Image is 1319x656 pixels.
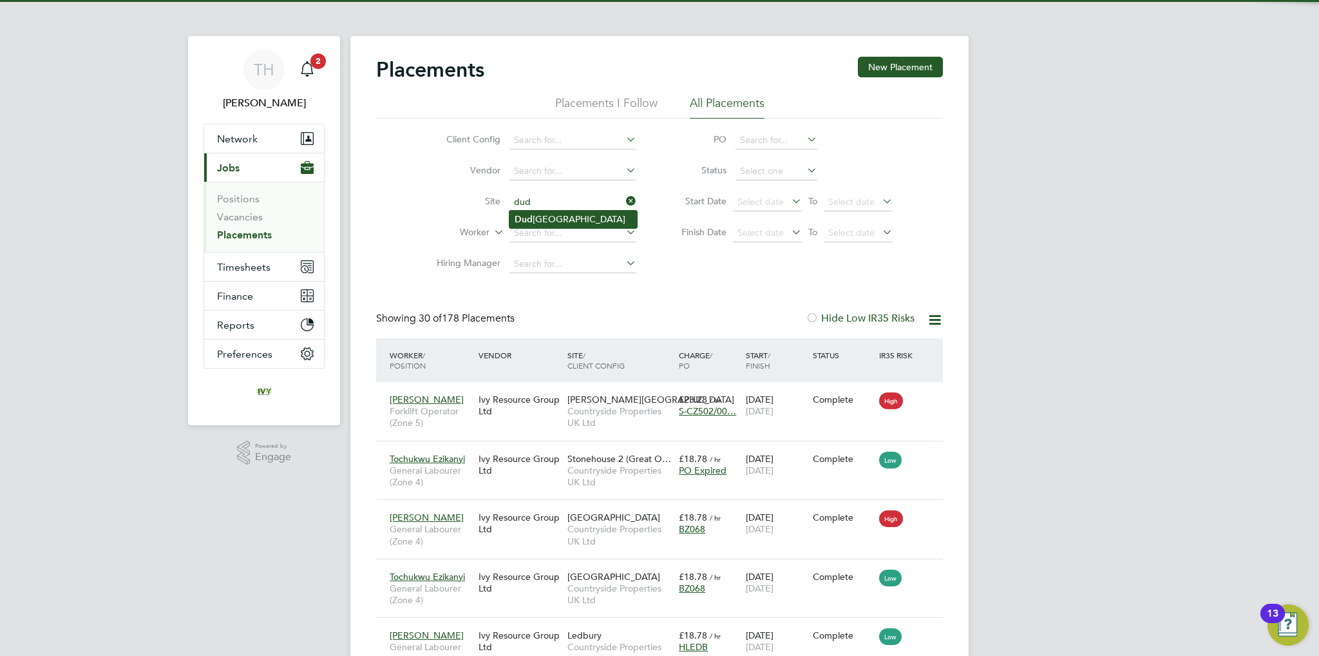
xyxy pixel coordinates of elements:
[515,214,533,225] b: Dud
[679,465,726,476] span: PO Expired
[679,583,705,594] span: BZ068
[679,350,712,371] span: / PO
[804,224,821,240] span: To
[737,227,784,238] span: Select date
[188,36,340,425] nav: Main navigation
[509,162,636,180] input: Search for...
[217,133,258,145] span: Network
[204,182,324,252] div: Jobs
[217,290,253,302] span: Finance
[746,641,773,653] span: [DATE]
[237,441,292,465] a: Powered byEngage
[746,405,773,417] span: [DATE]
[813,571,873,583] div: Complete
[567,453,671,465] span: Stonehouse 2 (Great O…
[509,131,636,150] input: Search for...
[255,441,291,452] span: Powered by
[567,583,672,606] span: Countryside Properties UK Ltd
[204,253,324,281] button: Timesheets
[390,630,464,641] span: [PERSON_NAME]
[426,133,500,145] label: Client Config
[204,311,324,339] button: Reports
[879,628,902,645] span: Low
[390,583,472,606] span: General Labourer (Zone 4)
[1267,604,1309,646] button: Open Resource Center, 13 new notifications
[690,95,764,119] li: All Placements
[879,392,903,409] span: High
[806,312,915,325] label: Hide Low IR35 Risks
[679,630,707,641] span: £18.78
[204,282,324,310] button: Finance
[710,572,721,582] span: / hr
[217,229,272,241] a: Placements
[509,255,636,273] input: Search for...
[710,631,721,641] span: / hr
[204,153,324,182] button: Jobs
[475,343,564,367] div: Vendor
[390,523,472,546] span: General Labourer (Zone 4)
[390,453,465,465] span: Tochukwu Ezikanyi
[217,319,254,331] span: Reports
[204,340,324,368] button: Preferences
[710,513,721,523] span: / hr
[564,343,676,377] div: Site
[376,312,517,325] div: Showing
[679,453,707,465] span: £18.78
[669,164,726,176] label: Status
[567,512,660,523] span: [GEOGRAPHIC_DATA]
[255,452,291,463] span: Engage
[813,630,873,641] div: Complete
[743,447,810,483] div: [DATE]
[746,583,773,594] span: [DATE]
[828,196,875,207] span: Select date
[509,224,636,242] input: Search for...
[679,512,707,523] span: £18.78
[426,257,500,269] label: Hiring Manager
[217,348,272,360] span: Preferences
[426,195,500,207] label: Site
[1267,613,1278,630] div: 13
[217,162,240,174] span: Jobs
[737,196,784,207] span: Select date
[743,387,810,423] div: [DATE]
[386,622,943,633] a: [PERSON_NAME]General Labourer (Zone 5)Ivy Resource Group LtdLedburyCountryside Properties UK Ltd£...
[390,394,464,405] span: [PERSON_NAME]
[567,523,672,546] span: Countryside Properties UK Ltd
[204,95,325,111] span: Tom Harvey
[746,350,770,371] span: / Finish
[567,405,672,429] span: Countryside Properties UK Ltd
[679,571,707,583] span: £18.78
[386,564,943,575] a: Tochukwu EzikanyiGeneral Labourer (Zone 4)Ivy Resource Group Ltd[GEOGRAPHIC_DATA]Countryside Prop...
[746,523,773,535] span: [DATE]
[475,387,564,423] div: Ivy Resource Group Ltd
[204,381,325,402] a: Go to home page
[879,510,903,527] span: High
[876,343,920,367] div: IR35 Risk
[509,211,637,228] li: [GEOGRAPHIC_DATA]
[310,53,326,69] span: 2
[743,564,810,601] div: [DATE]
[669,195,726,207] label: Start Date
[509,193,636,211] input: Search for...
[679,523,705,535] span: BZ068
[386,446,943,457] a: Tochukwu EzikanyiGeneral Labourer (Zone 4)Ivy Resource Group LtdStonehouse 2 (Great O…Countryside...
[858,57,943,77] button: New Placement
[828,227,875,238] span: Select date
[746,465,773,476] span: [DATE]
[735,131,817,150] input: Search for...
[415,226,489,239] label: Worker
[567,394,734,405] span: [PERSON_NAME][GEOGRAPHIC_DATA]
[426,164,500,176] label: Vendor
[386,343,475,377] div: Worker
[669,133,726,145] label: PO
[294,49,320,90] a: 2
[475,564,564,601] div: Ivy Resource Group Ltd
[254,381,274,402] img: ivyresourcegroup-logo-retina.png
[710,395,721,405] span: / hr
[743,505,810,541] div: [DATE]
[217,261,270,273] span: Timesheets
[254,61,274,78] span: TH
[813,512,873,523] div: Complete
[879,570,902,586] span: Low
[555,95,658,119] li: Placements I Follow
